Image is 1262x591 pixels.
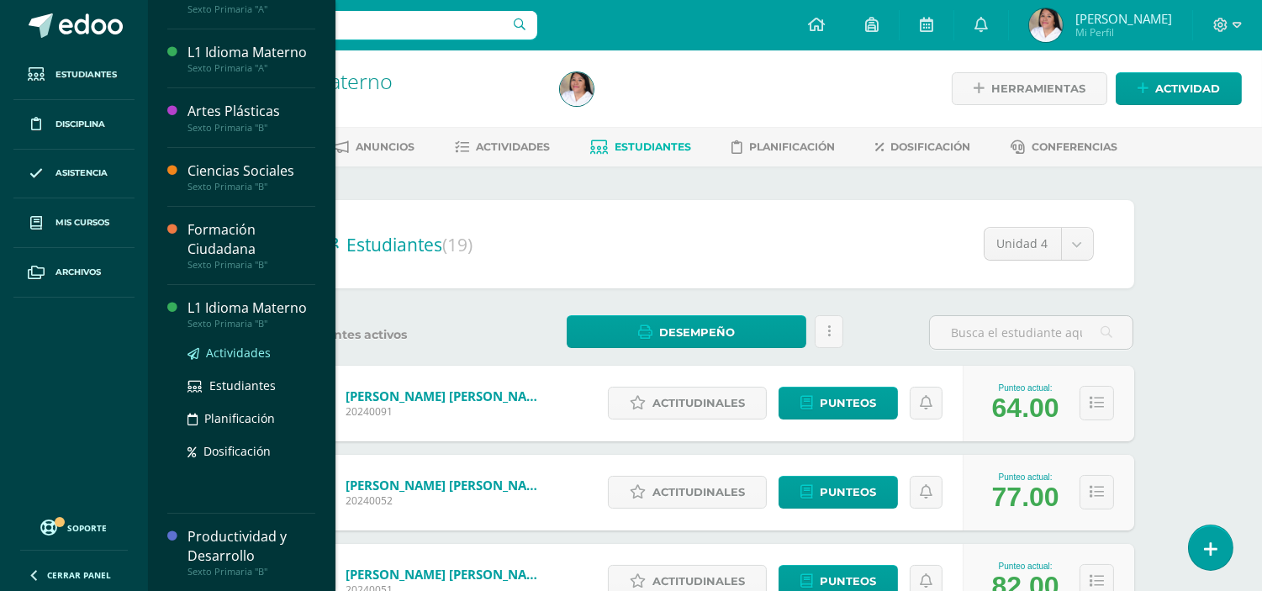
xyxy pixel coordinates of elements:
a: Ciencias SocialesSexto Primaria "B" [187,161,315,193]
span: Archivos [55,266,101,279]
span: Asistencia [55,166,108,180]
span: (19) [443,233,473,256]
a: L1 Idioma MaternoSexto Primaria "B" [187,298,315,330]
a: Dosificación [875,134,970,161]
span: Herramientas [991,73,1085,104]
label: Estudiantes activos [277,327,481,343]
div: Sexto Primaria "B" [187,318,315,330]
span: Planificación [749,140,835,153]
span: Estudiantes [55,68,117,82]
div: Sexto Primaria "A" [187,62,315,74]
div: Formación Ciudadana [187,220,315,259]
span: Punteos [820,388,876,419]
a: Actividad [1116,72,1242,105]
span: Soporte [68,522,108,534]
span: Actividades [206,345,271,361]
span: Conferencias [1032,140,1117,153]
div: Sexto Primaria "B" [187,259,315,271]
span: Unidad 4 [997,228,1048,260]
a: Estudiantes [187,376,315,395]
div: L1 Idioma Materno [187,43,315,62]
span: Estudiantes [347,233,473,256]
a: Archivos [13,248,135,298]
div: Punteo actual: [992,472,1059,482]
a: [PERSON_NAME] [PERSON_NAME] [346,566,547,583]
a: Punteos [779,387,898,420]
a: Actitudinales [608,387,767,420]
div: Punteo actual: [992,383,1059,393]
a: Disciplina [13,100,135,150]
a: Estudiantes [590,134,691,161]
span: Dosificación [203,443,271,459]
div: Ciencias Sociales [187,161,315,181]
a: Herramientas [952,72,1107,105]
span: Desempeño [659,317,735,348]
span: Cerrar panel [47,569,111,581]
div: Sexto Primaria "B" [187,181,315,193]
a: Conferencias [1011,134,1117,161]
a: Productividad y DesarrolloSexto Primaria "B" [187,527,315,578]
span: Estudiantes [209,377,276,393]
div: Productividad y Desarrollo [187,527,315,566]
a: [PERSON_NAME] [PERSON_NAME] [346,388,547,404]
span: Dosificación [890,140,970,153]
a: L1 Idioma MaternoSexto Primaria "A" [187,43,315,74]
input: Busca un usuario... [159,11,537,40]
a: Asistencia [13,150,135,199]
div: Punteo actual: [992,562,1059,571]
div: Sexto Primaria "B" [187,566,315,578]
span: Actividades [476,140,550,153]
a: Dosificación [187,441,315,461]
a: Formación CiudadanaSexto Primaria "B" [187,220,315,271]
a: [PERSON_NAME] [PERSON_NAME] [346,477,547,493]
a: Artes PlásticasSexto Primaria "B" [187,102,315,133]
a: Actividades [187,343,315,362]
span: Mi Perfil [1075,25,1172,40]
a: Punteos [779,476,898,509]
span: Actitudinales [652,477,745,508]
a: Mis cursos [13,198,135,248]
div: Sexto Primaria "A" [187,3,315,15]
input: Busca el estudiante aquí... [930,316,1133,349]
span: Punteos [820,477,876,508]
img: 07e4e8fe95e241eabf153701a18b921b.png [1029,8,1063,42]
span: Actividad [1155,73,1220,104]
div: 77.00 [992,482,1059,513]
span: [PERSON_NAME] [1075,10,1172,27]
a: Actividades [455,134,550,161]
h1: L1 Idioma Materno [212,69,540,92]
div: Sexto Primaria "B" [187,122,315,134]
div: L1 Idioma Materno [187,298,315,318]
a: Anuncios [333,134,415,161]
a: Estudiantes [13,50,135,100]
div: Sexto Primaria 'A' [212,92,540,108]
span: Disciplina [55,118,105,131]
span: Anuncios [356,140,415,153]
a: Unidad 4 [985,228,1093,260]
span: Estudiantes [615,140,691,153]
span: 20240091 [346,404,547,419]
a: Desempeño [567,315,806,348]
div: Artes Plásticas [187,102,315,121]
a: Soporte [20,515,128,538]
span: 20240052 [346,493,547,508]
span: Planificación [204,410,275,426]
img: 07e4e8fe95e241eabf153701a18b921b.png [560,72,594,106]
div: 64.00 [992,393,1059,424]
span: Mis cursos [55,216,109,230]
a: Actitudinales [608,476,767,509]
a: Planificación [187,409,315,428]
a: Planificación [731,134,835,161]
span: Actitudinales [652,388,745,419]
